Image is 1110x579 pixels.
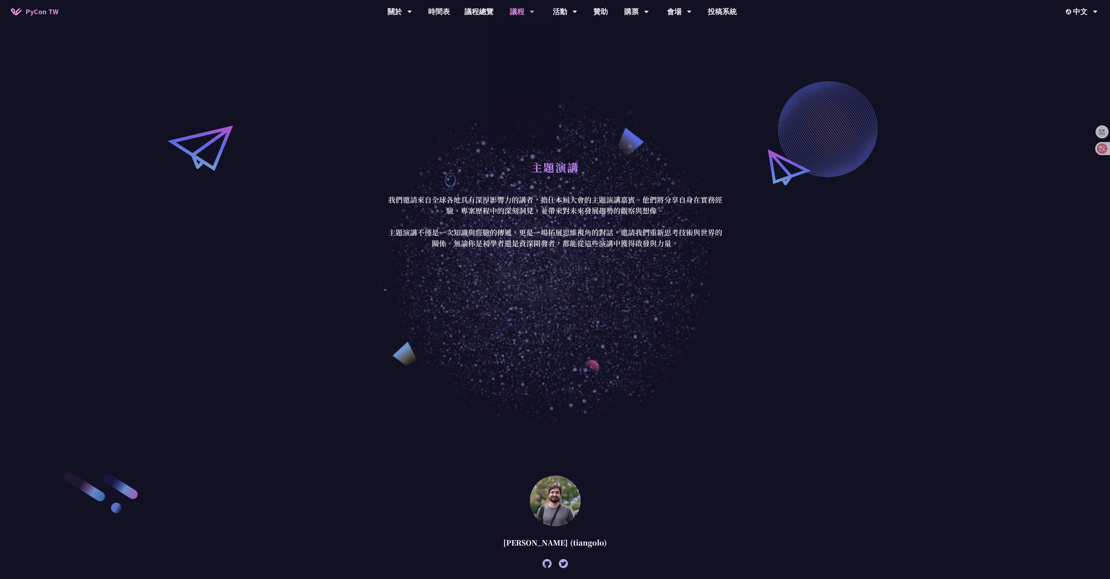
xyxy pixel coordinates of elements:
[1066,9,1073,15] img: Locale Icon
[25,6,58,17] span: PyCon TW
[530,475,581,526] img: Sebastián Ramírez (tiangolo)
[386,194,724,249] p: 我們邀請來自全球各地具有深厚影響力的講者，擔任本屆大會的主題演講嘉賓。他們將分享自身在實務經驗、專案歷程中的深刻洞見，並帶來對未來發展趨勢的觀察與想像。 主題演講不僅是一次知識與經驗的傳遞，更是...
[4,3,66,21] a: PyCon TW
[531,156,579,178] h1: 主題演講
[11,8,22,15] img: Home icon of PyCon TW 2025
[366,532,744,554] div: [PERSON_NAME] (tiangolo)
